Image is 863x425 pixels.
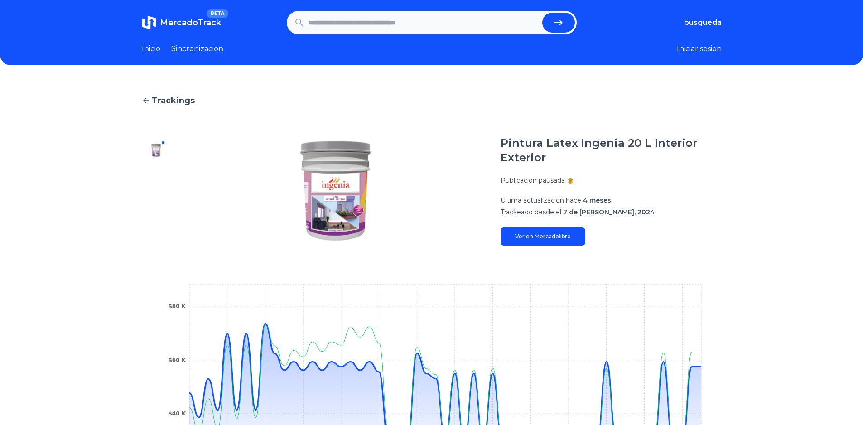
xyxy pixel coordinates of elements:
tspan: $60 K [168,357,186,363]
span: 7 de [PERSON_NAME], 2024 [563,208,655,216]
h1: Pintura Latex Ingenia 20 L Interior Exterior [501,136,722,165]
button: busqueda [684,17,722,28]
p: Publicacion pausada [501,176,565,185]
img: MercadoTrack [142,15,156,30]
span: BETA [207,9,228,18]
img: Pintura Latex Ingenia 20 L Interior Exterior [149,143,164,158]
button: Iniciar sesion [677,43,722,54]
a: Sincronizacion [171,43,223,54]
span: Trackings [152,94,195,107]
span: MercadoTrack [160,18,221,28]
a: Ver en Mercadolibre [501,227,585,246]
span: 4 meses [583,196,611,204]
span: Ultima actualizacion hace [501,196,581,204]
img: Pintura Latex Ingenia 20 L Interior Exterior [189,136,482,246]
tspan: $40 K [168,411,186,417]
tspan: $80 K [168,303,186,309]
span: Trackeado desde el [501,208,561,216]
a: Inicio [142,43,160,54]
a: Trackings [142,94,722,107]
a: MercadoTrackBETA [142,15,221,30]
